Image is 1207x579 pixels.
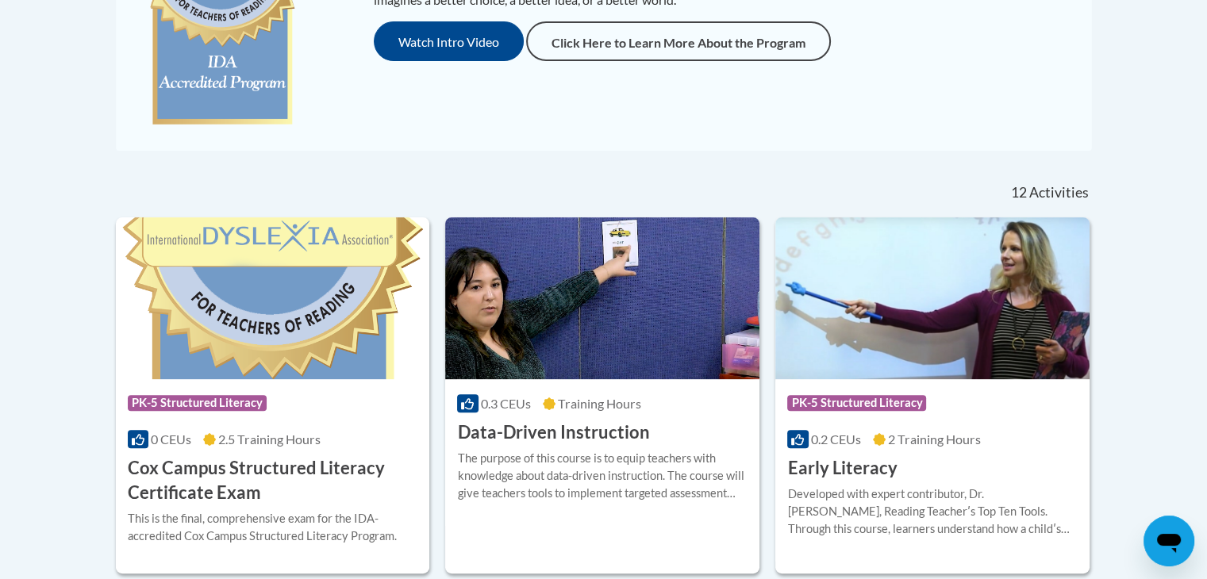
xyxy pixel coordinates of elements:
[457,450,748,502] div: The purpose of this course is to equip teachers with knowledge about data-driven instruction. The...
[526,21,831,61] a: Click Here to Learn More About the Program
[1144,516,1194,566] iframe: Button to launch messaging window
[1010,184,1026,201] span: 12
[128,510,418,545] div: This is the final, comprehensive exam for the IDA-accredited Cox Campus Structured Literacy Program.
[116,217,430,573] a: Course LogoPK-5 Structured Literacy0 CEUs2.5 Training Hours Cox Campus Structured Literacy Certif...
[775,217,1090,573] a: Course LogoPK-5 Structured Literacy0.2 CEUs2 Training Hours Early LiteracyDeveloped with expert c...
[811,431,861,447] span: 0.2 CEUs
[888,431,981,447] span: 2 Training Hours
[787,485,1078,538] div: Developed with expert contributor, Dr. [PERSON_NAME], Reading Teacherʹs Top Ten Tools. Through th...
[151,431,191,447] span: 0 CEUs
[481,396,531,411] span: 0.3 CEUs
[775,217,1090,379] img: Course Logo
[457,420,649,445] h3: Data-Driven Instruction
[445,217,759,379] img: Course Logo
[1029,184,1089,201] span: Activities
[128,395,267,411] span: PK-5 Structured Literacy
[116,217,430,379] img: Course Logo
[445,217,759,573] a: Course Logo0.3 CEUsTraining Hours Data-Driven InstructionThe purpose of this course is to equip t...
[218,431,321,447] span: 2.5 Training Hours
[374,21,524,61] button: Watch Intro Video
[787,456,897,481] h3: Early Literacy
[128,456,418,505] h3: Cox Campus Structured Literacy Certificate Exam
[787,395,926,411] span: PK-5 Structured Literacy
[558,396,641,411] span: Training Hours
